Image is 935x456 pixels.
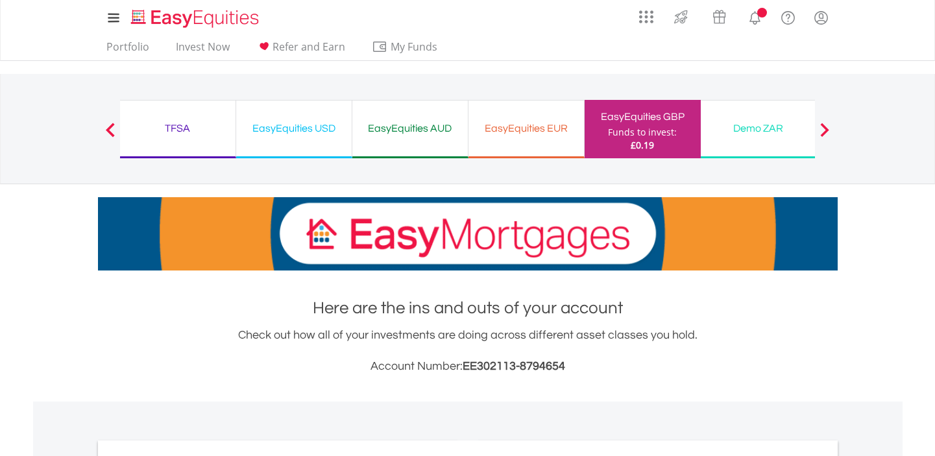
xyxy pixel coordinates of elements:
[251,40,350,60] a: Refer and Earn
[738,3,771,29] a: Notifications
[128,8,264,29] img: EasyEquities_Logo.png
[639,10,653,24] img: grid-menu-icon.svg
[709,6,730,27] img: vouchers-v2.svg
[97,129,123,142] button: Previous
[812,129,838,142] button: Next
[709,119,808,138] div: Demo ZAR
[372,38,457,55] span: My Funds
[171,40,235,60] a: Invest Now
[476,119,576,138] div: EasyEquities EUR
[98,296,838,320] h1: Here are the ins and outs of your account
[631,139,654,151] span: £0.19
[98,197,838,270] img: EasyMortage Promotion Banner
[771,3,805,29] a: FAQ's and Support
[98,357,838,376] h3: Account Number:
[126,3,264,29] a: Home page
[360,119,460,138] div: EasyEquities AUD
[608,126,677,139] div: Funds to invest:
[805,3,838,32] a: My Profile
[273,40,345,54] span: Refer and Earn
[128,119,228,138] div: TFSA
[592,108,693,126] div: EasyEquities GBP
[244,119,344,138] div: EasyEquities USD
[700,3,738,27] a: Vouchers
[101,40,154,60] a: Portfolio
[463,360,565,372] span: EE302113-8794654
[631,3,662,24] a: AppsGrid
[670,6,692,27] img: thrive-v2.svg
[98,326,838,376] div: Check out how all of your investments are doing across different asset classes you hold.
